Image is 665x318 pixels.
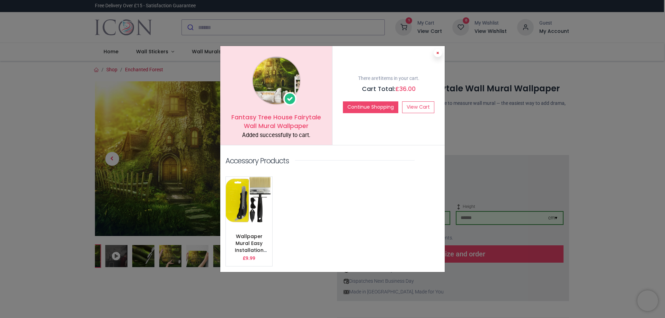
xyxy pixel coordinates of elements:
img: image_512 [226,177,272,224]
h5: Cart Total: [338,85,440,93]
a: View Cart [402,101,434,113]
button: Continue Shopping [343,101,398,113]
p: £ [243,255,255,262]
h5: Fantasy Tree House Fairytale Wall Mural Wallpaper [225,113,327,130]
span: 9.99 [246,255,255,261]
img: image_1024 [252,56,301,105]
span: 36.00 [399,85,416,93]
a: Wallpaper Mural Easy Installation Tool Kit [235,233,267,260]
p: Accessory Products [225,156,289,166]
span: £ [395,85,416,93]
p: There are items in your cart. [338,75,440,82]
b: 1 [378,75,381,81]
div: Added successfully to cart. [225,131,327,139]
